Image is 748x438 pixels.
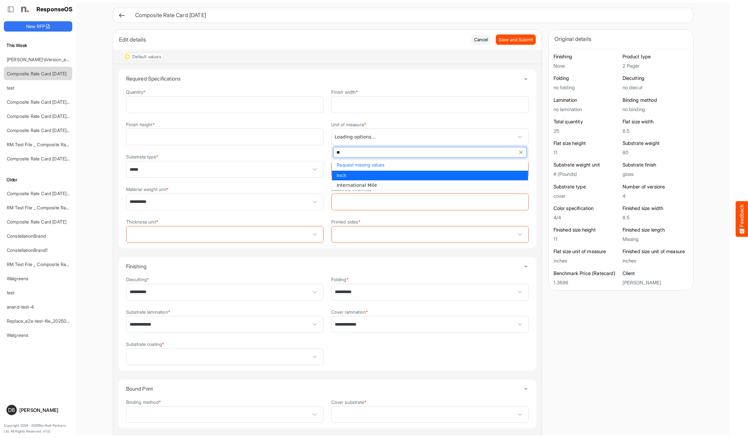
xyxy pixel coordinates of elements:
h5: inches [623,258,688,263]
label: Cover substrate [331,400,367,405]
a: Walgreens [7,276,28,281]
h6: Benchmark Price (Ratecard) [554,270,619,277]
ul: popup [332,171,528,190]
h6: Folding [554,75,619,81]
label: Printed sides [331,219,361,224]
h6: Finished size width [623,205,688,212]
h6: Client [623,270,688,277]
label: Unit of measure [331,122,367,127]
a: Walgreens [7,332,28,338]
span: Save and Submit [499,36,533,43]
h6: Number of versions [623,184,688,190]
button: Feedback [736,201,748,237]
h6: Color specification [554,205,619,212]
div: Original details [554,34,687,43]
h1: ResponseOS [36,6,73,13]
h6: This Week [4,42,72,49]
label: Substrate lamination [126,309,170,314]
h6: Substrate finish [623,162,688,168]
a: Composite Rate Card [DATE]_smaller [7,128,83,133]
label: Finish height [126,122,155,127]
label: Material weight unit [126,187,169,192]
h6: Substrate weight unit [554,162,619,168]
h4: Finishing [126,263,524,269]
div: Default values [132,54,161,59]
summary: Toggle content [126,69,529,88]
h5: 8.5 [623,215,688,220]
h6: Composite Rate Card [DATE] [135,13,683,18]
div: [PERSON_NAME] [19,408,70,413]
a: anand-test-4 [7,304,34,309]
button: Cancel [471,34,491,45]
h5: [PERSON_NAME] [623,280,688,285]
label: Diecutting [126,277,149,282]
label: Finish width [331,90,358,94]
h6: Finishing [554,53,619,60]
h5: 25 [554,128,619,134]
span: International Mile [337,183,377,188]
h6: Finished size length [623,227,688,233]
h5: None [554,63,619,69]
label: Substrate thickness [331,187,374,192]
button: Save and Submit Progress [496,34,536,45]
label: Substrate coating [126,342,165,347]
h4: Required Specifications [126,76,524,81]
h6: Substrate type [554,184,619,190]
h5: Missing [623,236,688,242]
summary: Toggle content [126,379,529,398]
input: dropdownlistfilter [334,148,516,157]
h5: no diecut [623,85,688,90]
h6: Finished size unit of measure [623,248,688,255]
h6: Product type [623,53,688,60]
h6: Finished size height [554,227,619,233]
a: Replace_e2e-test-file_20250604_111803 [7,318,90,324]
div: Edit details [119,35,467,44]
div: dropdownlist [332,145,528,190]
h5: # (Pounds) [554,171,619,177]
span: clear [516,148,526,157]
h5: 80 [623,150,688,155]
h5: 4/4 [554,215,619,220]
h6: Flat size height [554,140,619,147]
a: Composite Rate Card [DATE]_smaller [7,156,83,161]
label: Binding method [126,400,161,405]
button: Request missing values [335,161,525,169]
a: RM Test File _ Composite Rate Card [DATE] [7,262,97,267]
span: DB [8,407,15,413]
h6: Total quantity [554,119,619,125]
button: New RFP [4,21,72,32]
a: test [7,290,15,295]
label: Thickness unit [126,219,158,224]
summary: Toggle content [126,257,529,276]
label: Weight [331,154,348,159]
h5: 8.5 [623,128,688,134]
a: Composite Rate Card [DATE]_smaller [7,113,83,119]
a: Composite Rate Card [DATE] [7,219,66,224]
label: Cover lamination [331,309,368,314]
h6: Flat size unit of measure [554,248,619,255]
a: RM Test File _ Composite Rate Card [DATE] [7,142,97,147]
img: Northell [18,3,31,16]
a: ConstellationBrand1 [7,247,47,253]
h5: 4 [623,193,688,199]
h5: no folding [554,85,619,90]
label: Substrate type [126,154,158,159]
h5: no lamination [554,107,619,112]
h5: 2 Pager [623,63,688,69]
h6: Older [4,176,72,183]
a: ConstellationBrand [7,233,46,239]
a: Composite Rate Card [DATE]_smaller [7,99,83,105]
h5: no binding [623,107,688,112]
h6: Lamination [554,97,619,103]
a: RM Test File _ Composite Rate Card [DATE] [7,205,97,210]
h5: gloss [623,171,688,177]
h6: Diecutting [623,75,688,81]
h5: 11 [554,150,619,155]
a: [PERSON_NAME]'sVersion_e2e-test-file_20250604_111803 [7,57,128,62]
p: Copyright 2004 - 2025 Northell Partners Ltd. All Rights Reserved. v 1.1.0 [4,423,72,434]
h5: 11 [554,236,619,242]
h4: Bound Print [126,386,524,392]
label: Folding [331,277,349,282]
h6: Binding method [623,97,688,103]
h6: Substrate weight [623,140,688,147]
